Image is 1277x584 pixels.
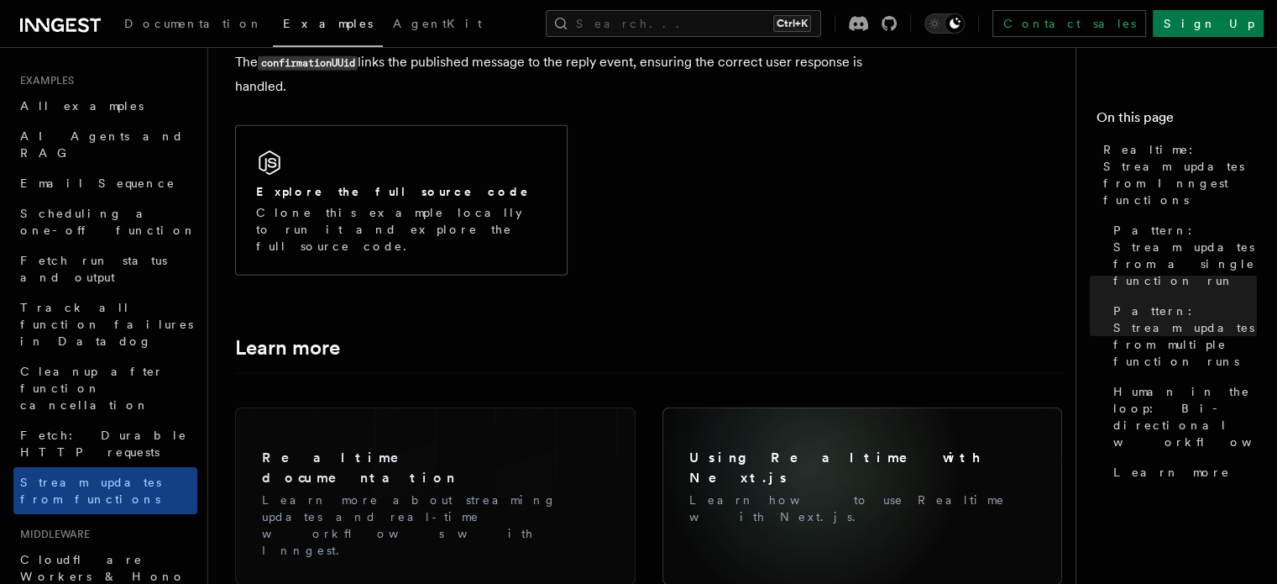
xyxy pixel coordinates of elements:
span: Realtime: Stream updates from Inngest functions [1103,141,1257,208]
h2: Explore the full source code [256,183,530,200]
a: Realtime: Stream updates from Inngest functions [1096,134,1257,215]
p: Learn more about streaming updates and real-time workflows with Inngest. [262,492,609,559]
a: Learn more [235,336,340,360]
a: Fetch run status and output [13,245,197,292]
h3: Using Realtime with Next.js [689,448,1036,488]
a: All examples [13,91,197,121]
a: Using Realtime with Next.jsLearn how to use Realtime with Next.js. [676,421,1049,539]
span: Middleware [13,528,90,541]
a: Documentation [114,5,273,45]
a: Contact sales [992,10,1146,37]
a: Stream updates from functions [13,467,197,514]
p: Clone this example locally to run it and explore the full source code. [256,204,547,255]
span: Examples [13,74,74,87]
span: Documentation [124,17,263,30]
a: AgentKit [383,5,492,45]
a: Email Sequence [13,168,197,198]
span: Cleanup after function cancellation [20,365,164,412]
a: Scheduling a one-off function [13,198,197,245]
span: AI Agents and RAG [20,129,184,160]
button: Search...Ctrl+K [546,10,821,37]
span: Scheduling a one-off function [20,207,196,237]
span: Pattern: Stream updates from multiple function runs [1113,303,1257,370]
span: Learn more [1113,464,1230,481]
p: The links the published message to the reply event, ensuring the correct user response is handled. [235,50,907,98]
a: Examples [273,5,383,47]
h3: Realtime documentation [262,448,609,488]
a: Pattern: Stream updates from a single function run [1107,215,1257,296]
span: Pattern: Stream updates from a single function run [1113,222,1257,289]
span: All examples [20,99,144,113]
a: Explore the full source codeClone this example locally to run it and explore the full source code. [235,125,568,276]
a: Sign Up [1153,10,1264,37]
span: Stream updates from functions [20,476,161,506]
a: Learn more [1107,457,1257,487]
span: Examples [283,17,373,30]
a: Cleanup after function cancellation [13,356,197,420]
p: Learn how to use Realtime with Next.js. [689,492,1036,525]
code: confirmationUUid [258,56,358,71]
span: AgentKit [393,17,482,30]
a: Pattern: Stream updates from multiple function runs [1107,296,1257,376]
span: Fetch: Durable HTTP requests [20,429,187,459]
button: Toggle dark mode [924,13,965,34]
a: Human in the loop: Bi-directional workflows [1107,376,1257,457]
a: AI Agents and RAG [13,121,197,168]
h4: On this page [1096,108,1257,134]
a: Fetch: Durable HTTP requests [13,420,197,467]
kbd: Ctrl+K [773,15,811,32]
a: Track all function failures in Datadog [13,292,197,356]
span: Track all function failures in Datadog [20,301,193,348]
span: Fetch run status and output [20,254,167,284]
span: Email Sequence [20,176,175,190]
a: Realtime documentationLearn more about streaming updates and real-time workflows with Inngest. [249,421,622,572]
